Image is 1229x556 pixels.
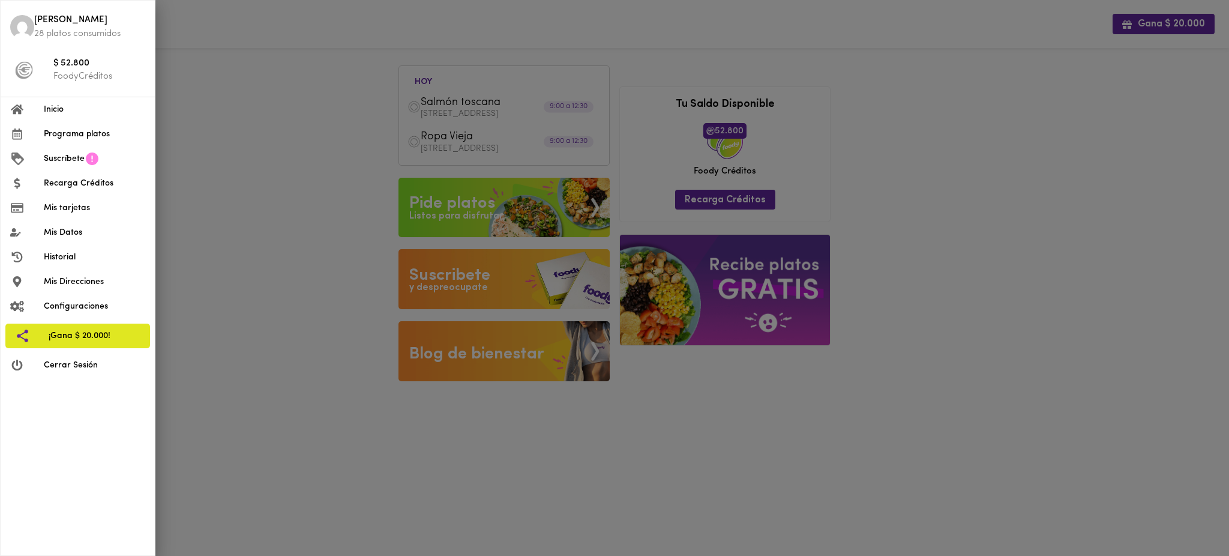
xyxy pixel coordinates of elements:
span: Suscríbete [44,153,85,165]
span: $ 52.800 [53,57,145,71]
span: Recarga Créditos [44,177,145,190]
iframe: Messagebird Livechat Widget [1159,486,1217,544]
span: Mis Datos [44,226,145,239]
span: Configuraciones [44,300,145,313]
span: Mis Direcciones [44,276,145,288]
p: FoodyCréditos [53,70,145,83]
span: Inicio [44,103,145,116]
span: [PERSON_NAME] [34,14,145,28]
span: Mis tarjetas [44,202,145,214]
span: Cerrar Sesión [44,359,145,372]
span: ¡Gana $ 20.000! [49,330,140,342]
p: 28 platos consumidos [34,28,145,40]
img: foody-creditos-black.png [15,61,33,79]
span: Historial [44,251,145,264]
span: Programa platos [44,128,145,141]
